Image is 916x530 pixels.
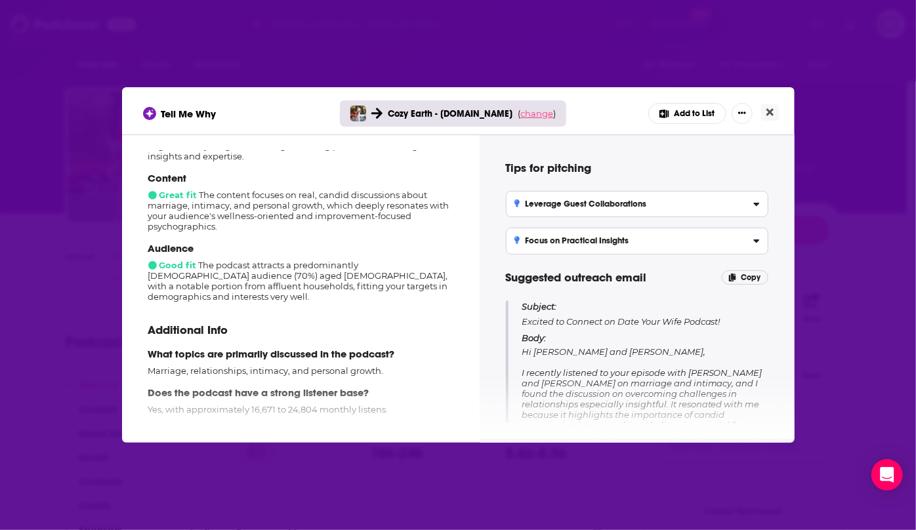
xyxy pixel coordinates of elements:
img: Date Your Wife [350,106,366,121]
p: Audience [148,242,453,255]
h3: Focus on Practical Insights [514,236,629,245]
h4: Tips for pitching [506,161,768,175]
button: Show More Button [732,103,753,124]
span: Subject: [522,300,556,312]
p: Does the podcast have a strong listener base? [148,386,453,399]
div: The podcast attracts a predominantly [DEMOGRAPHIC_DATA] audience (70%) aged [DEMOGRAPHIC_DATA], w... [148,242,453,302]
span: Tell Me Why [161,108,217,120]
div: The content focuses on real, candid discussions about marriage, intimacy, and personal growth, wh... [148,172,453,232]
button: Add to List [648,103,726,124]
span: Good fit [148,260,197,270]
span: Cozy Earth - [DOMAIN_NAME] [388,108,512,119]
span: Great fit [148,190,198,200]
span: Suggested outreach email [506,270,647,285]
div: Open Intercom Messenger [871,459,903,491]
span: Copy [741,273,761,282]
h3: Leverage Guest Collaborations [514,199,647,209]
p: Excited to Connect on Date Your Wife Podcast! [522,300,768,327]
img: tell me why sparkle [145,109,154,118]
span: change [520,108,553,119]
p: Marriage, relationships, intimacy, and personal growth. [148,365,453,376]
span: Body: [522,333,546,343]
p: Content [148,172,453,184]
p: What topics are primarily discussed in the podcast? [148,348,453,360]
p: Additional Info [148,323,453,337]
button: Close [761,104,779,121]
span: ( ) [518,108,556,119]
p: Yes, with approximately 16,671 to 24,804 monthly listens. [148,404,453,415]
